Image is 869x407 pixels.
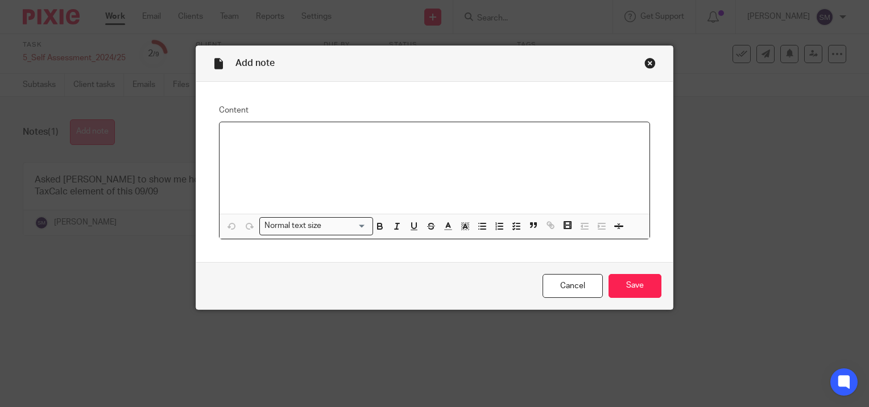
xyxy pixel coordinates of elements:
span: Normal text size [262,220,324,232]
span: Add note [235,59,275,68]
input: Search for option [325,220,366,232]
a: Cancel [543,274,603,298]
label: Content [219,105,650,116]
div: Search for option [259,217,373,235]
input: Save [609,274,661,298]
div: Close this dialog window [644,57,656,69]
